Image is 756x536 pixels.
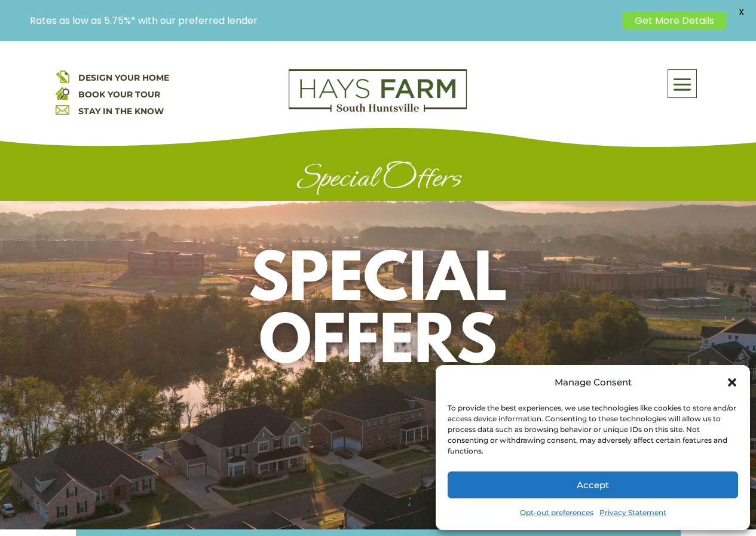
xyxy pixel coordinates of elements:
a: Privacy Statement [599,504,666,521]
a: DESIGN YOUR HOME [78,72,169,83]
a: Opt-out preferences [520,504,593,521]
img: Logo [289,69,467,112]
div: To provide the best experiences, we use technologies like cookies to store and/or access device i... [448,403,737,457]
div: Close dialog [726,376,738,388]
a: Get More Details [623,12,726,29]
button: Accept [448,471,738,498]
a: STAY IN THE KNOW [78,106,164,117]
img: design your home [56,69,69,83]
p: Rates as low as 5.75%* with our preferred lender [30,15,617,26]
div: Manage Consent [555,374,632,391]
a: BOOK YOUR TOUR [78,89,160,100]
span: X [732,3,750,21]
img: book your home tour [56,86,69,100]
h1: Special Offers [76,160,681,201]
a: hays farm homes huntsville development [289,104,467,115]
